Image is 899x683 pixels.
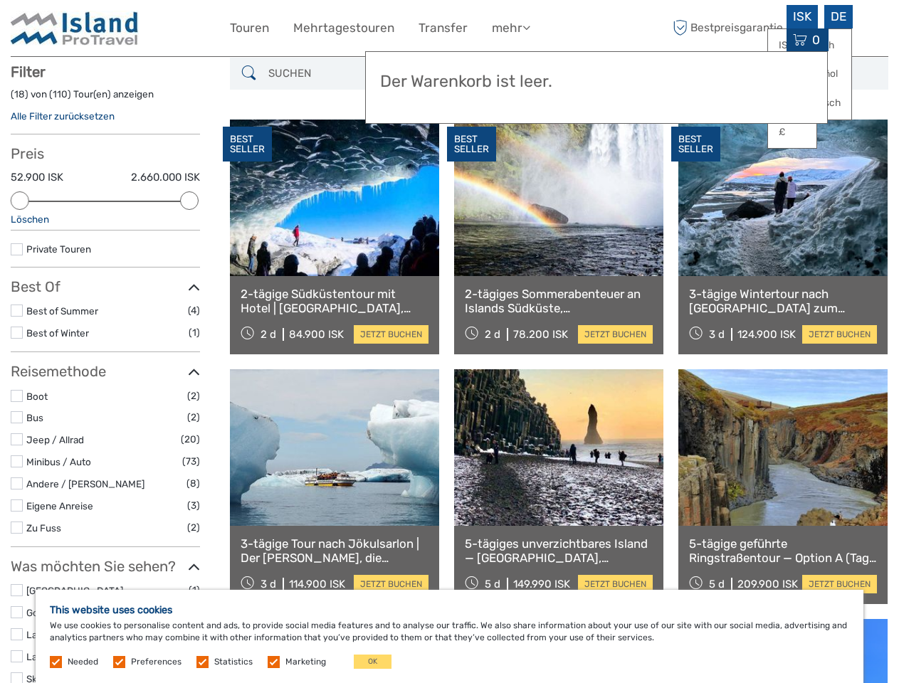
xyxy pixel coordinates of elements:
label: Marketing [285,656,326,668]
img: Iceland ProTravel [11,11,139,46]
div: BEST SELLER [671,127,720,162]
label: 110 [53,88,68,101]
a: Zu Fuss [26,522,61,534]
label: 2.660.000 ISK [131,170,200,185]
span: 2 d [485,328,500,341]
span: 5 d [709,578,725,591]
a: Touren [230,18,269,38]
div: 114.900 ISK [289,578,345,591]
a: ISK [768,33,816,58]
a: Boot [26,391,48,402]
span: (8) [186,475,200,492]
a: jetzt buchen [354,325,429,344]
span: 2 d [261,328,276,341]
label: Statistics [214,656,253,668]
span: 3 d [709,328,725,341]
span: 5 d [485,578,500,591]
span: (1) [189,324,200,341]
span: (20) [181,431,200,448]
div: 84.900 ISK [289,328,344,341]
div: BEST SELLER [447,127,496,162]
a: Best of Summer [26,305,98,317]
a: 2-tägiges Sommerabenteuer an Islands Südküste, Gletscherwandern, [GEOGRAPHIC_DATA], [GEOGRAPHIC_D... [465,287,653,316]
a: 3-tägige Tour nach Jökulsarlon | Der [PERSON_NAME], die Südküste, die Gletscherlagune und die Gle... [241,536,429,566]
strong: Filter [11,63,46,80]
p: We're away right now. Please check back later! [20,25,161,36]
a: 5-tägiges unverzichtbares Island — [GEOGRAPHIC_DATA], Südküste, [GEOGRAPHIC_DATA], [GEOGRAPHIC_DA... [465,536,653,566]
span: (4) [188,302,200,319]
span: ISK [793,9,811,23]
a: mehr [492,18,530,38]
div: BEST SELLER [223,127,272,162]
a: Eigene Anreise [26,500,93,512]
div: 209.900 ISK [737,578,798,591]
h3: Preis [11,145,200,162]
span: 0 [810,33,822,47]
a: Lake Mývatn [26,629,82,640]
a: Andere / [PERSON_NAME] [26,478,144,489]
a: Bus [26,412,43,423]
div: 124.900 ISK [737,328,796,341]
a: Landmannalaugar [26,651,105,662]
a: Alle Filter zurücksetzen [11,110,115,122]
a: Best of Winter [26,327,89,339]
a: 5-tägige geführte Ringstraßentour — Option A (Tag 5 — Golden Circle) [689,536,877,566]
div: 78.200 ISK [513,328,568,341]
a: jetzt buchen [802,575,877,593]
span: (2) [187,519,200,536]
h3: Der Warenkorb ist leer. [380,72,813,92]
a: 2-tägige Südküstentour mit Hotel | [GEOGRAPHIC_DATA], [GEOGRAPHIC_DATA], [GEOGRAPHIC_DATA] und Wa... [241,287,429,316]
span: (3) [187,497,200,514]
div: We use cookies to personalise content and ads, to provide social media features and to analyse ou... [36,590,863,683]
div: 149.990 ISK [513,578,570,591]
a: [GEOGRAPHIC_DATA] [26,585,123,596]
a: Mehrtagestouren [293,18,394,38]
button: OK [354,655,391,669]
a: jetzt buchen [578,575,653,593]
span: (2) [187,388,200,404]
a: jetzt buchen [802,325,877,344]
span: (1) [189,582,200,598]
a: Minibus / Auto [26,456,91,467]
span: 3 d [261,578,276,591]
label: Preferences [131,656,182,668]
span: Bestpreisgarantie [669,16,784,40]
h3: Best Of [11,278,200,295]
button: Open LiveChat chat widget [164,22,181,39]
label: 18 [14,88,25,101]
a: Transfer [419,18,468,38]
h5: This website uses cookies [50,604,849,616]
input: SUCHEN [263,61,432,86]
a: 3-tägige Wintertour nach [GEOGRAPHIC_DATA] zum [GEOGRAPHIC_DATA], zur Südküste, zur Gletscherwand... [689,287,877,316]
h3: Was möchten Sie sehen? [11,558,200,575]
label: 52.900 ISK [11,170,63,185]
div: DE [824,5,853,28]
label: Needed [68,656,98,668]
a: Jeep / Allrad [26,434,84,445]
a: jetzt buchen [354,575,429,593]
a: Golden Circle [26,607,85,618]
button: Region / Startet von [710,62,881,85]
h3: Reisemethode [11,363,200,380]
a: £ [768,120,816,145]
span: (73) [182,453,200,470]
a: jetzt buchen [578,325,653,344]
span: (2) [187,409,200,425]
div: Löschen [11,213,200,226]
div: ( ) von ( ) Tour(en) anzeigen [11,88,200,110]
a: Private Touren [26,243,91,255]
